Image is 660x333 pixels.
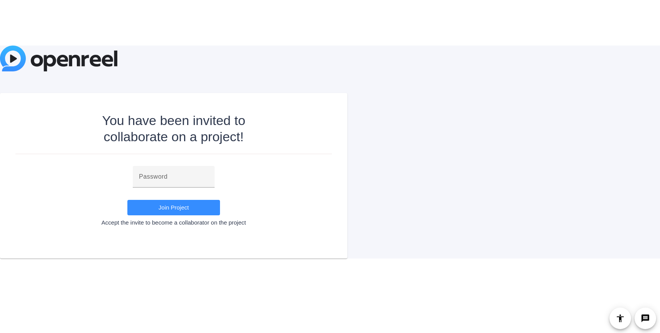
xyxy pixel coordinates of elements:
mat-icon: accessibility [616,314,625,323]
span: Join Project [159,204,189,211]
button: Join Project [127,200,220,215]
input: Password [139,172,208,181]
mat-icon: message [641,314,650,323]
div: Accept the invite to become a collaborator on the project [15,219,332,226]
div: You have been invited to collaborate on a project! [81,112,266,145]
